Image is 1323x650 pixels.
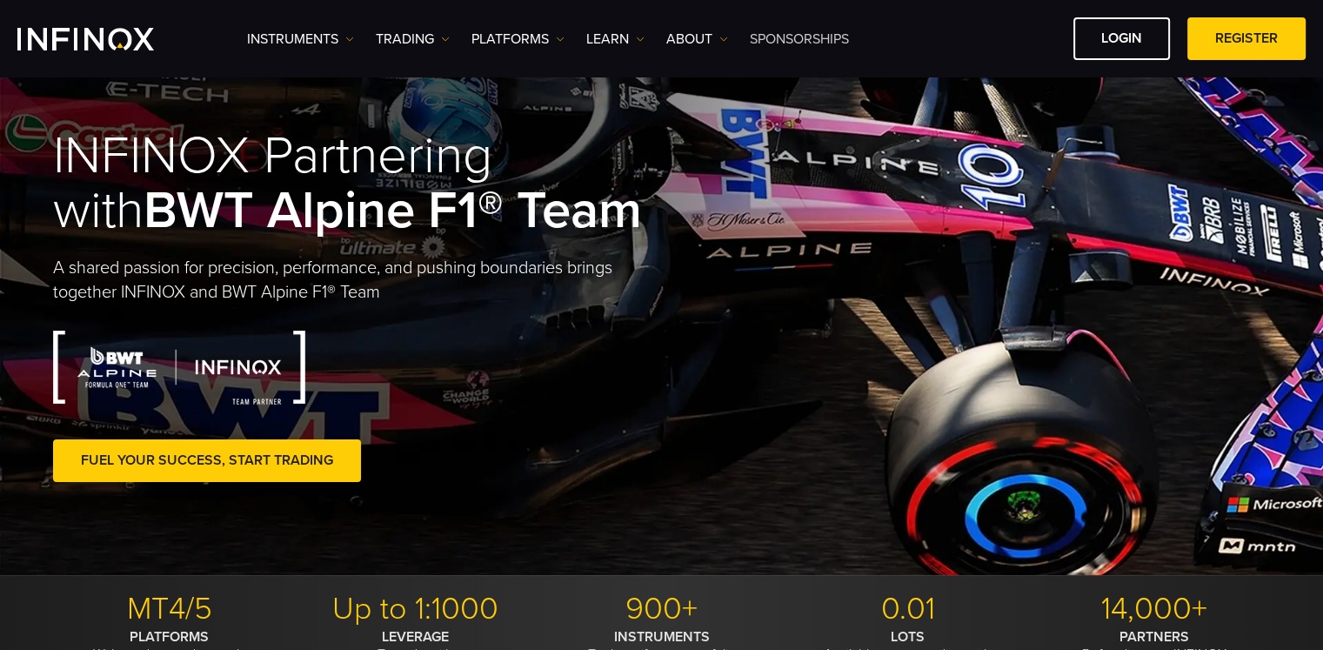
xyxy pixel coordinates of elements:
[53,439,361,482] a: FUEL YOUR SUCCESS, START TRADING
[586,29,645,50] a: Learn
[1187,17,1306,60] a: REGISTER
[1073,17,1170,60] a: LOGIN
[247,29,354,50] a: Instruments
[792,590,1025,628] p: 0.01
[17,28,195,50] a: INFINOX Logo
[1119,628,1189,646] strong: PARTNERS
[376,29,450,50] a: TRADING
[299,590,532,628] p: Up to 1:1000
[750,29,849,50] a: SPONSORSHIPS
[53,129,662,238] h1: INFINOX Partnering with
[471,29,565,50] a: PLATFORMS
[545,590,778,628] p: 900+
[891,628,925,646] strong: LOTS
[144,179,642,242] strong: BWT Alpine F1® Team
[666,29,728,50] a: ABOUT
[614,628,710,646] strong: INSTRUMENTS
[382,628,449,646] strong: LEVERAGE
[53,590,286,628] p: MT4/5
[1038,590,1271,628] p: 14,000+
[53,256,662,305] p: A shared passion for precision, performance, and pushing boundaries brings together INFINOX and B...
[130,628,209,646] strong: PLATFORMS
